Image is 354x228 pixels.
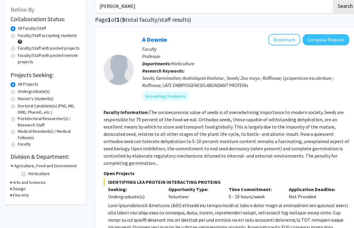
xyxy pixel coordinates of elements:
[13,192,29,198] h3: Fine Arts
[18,96,53,102] label: Master's Student(s)
[142,45,349,53] p: Faculty
[18,45,80,51] label: Faculty/Staff with posted projects
[104,178,349,186] span: IDENTIFYING LEA PROTEIN INTERACTING PROTEINS
[116,16,120,23] span: 1
[11,153,80,160] h2: Division & Department:
[229,186,280,193] p: Time Commitment:
[18,52,80,65] label: Faculty/Staff with posted remote projects
[18,81,38,87] label: All Projects
[224,186,285,200] div: 5 - 10 hours/week
[28,171,50,177] label: Horticulture
[104,109,149,115] b: Faculty Information:
[18,88,50,95] label: Undergraduate(s)
[11,15,80,23] h2: Collaboration Status:
[142,53,349,60] p: Professor
[168,186,220,193] p: Opportunity Type:
[18,128,80,141] label: Medical Resident(s) / Medical Fellow(s)
[142,36,167,43] a: A Downie
[18,32,77,39] label: Faculty/Staff accepting students
[303,34,349,45] button: Compose Request to A Downie
[108,193,159,200] div: Undergraduate(s)
[11,6,34,13] span: Refine By
[104,109,349,166] fg-read-more: The socioeconomic value of seeds is of overwhelming importance to modern society. Seeds are respo...
[171,60,194,67] span: Horticulture
[268,34,300,45] button: Add A Downie to Bookmarks
[18,141,31,147] label: Faculty
[11,71,80,79] h2: Projects Seeking:
[18,25,46,31] label: All Faculty/Staff
[13,186,25,192] h3: Design
[164,186,224,200] div: Volunteer
[142,74,349,89] div: Seeds; Germination; Arabidopsis thaliana ; Seeds; Zea mays ; Raffinose; Lycopersicon esculentum ;...
[142,91,189,101] mat-chip: Accepting Students
[122,16,125,23] span: 5
[108,186,159,193] p: Seeking:
[14,163,77,169] h3: Agriculture, Food and Environment
[142,68,185,74] b: Research Keywords:
[18,103,80,116] label: Doctoral Candidate(s) (PhD, MD, DMD, PharmD, etc.)
[104,170,349,177] p: Open Projects
[142,60,171,67] b: Departments:
[284,186,345,200] div: Not Provided
[18,116,80,128] label: Postdoctoral Researcher(s) / Research Staff
[108,16,111,23] span: 1
[5,201,26,223] iframe: Chat
[289,186,340,193] p: Application Deadline:
[13,179,46,186] h3: Arts and Sciences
